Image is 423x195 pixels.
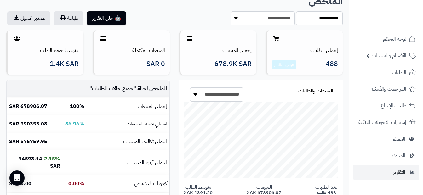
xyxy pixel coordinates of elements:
[9,103,47,110] b: 678906.07 SAR
[214,60,252,68] span: 678.9K SAR
[7,150,63,175] td: -
[393,168,405,177] span: التقارير
[19,155,60,170] b: 14593.14 SAR
[87,98,169,115] td: إجمالي المبيعات
[381,101,406,110] span: طلبات الإرجاع
[353,65,419,80] a: الطلبات
[9,138,47,145] b: 575759.95 SAR
[380,15,417,29] img: logo-2.png
[9,180,31,187] b: 0.00 SAR
[353,148,419,163] a: المدونة
[326,60,338,69] span: 488
[392,68,406,77] span: الطلبات
[353,115,419,130] a: إشعارات التحويلات البنكية
[7,11,50,25] a: تصدير اكسيل
[87,80,169,97] td: الملخص لحالة " "
[372,51,406,60] span: الأقسام والمنتجات
[87,133,169,150] td: اجمالي تكاليف المنتجات
[9,120,47,128] b: 590353.08 SAR
[65,120,84,128] b: 86.96%
[68,180,84,187] b: 0.00%
[274,61,294,68] a: عرض التقارير
[40,47,79,54] a: متوسط حجم الطلب
[392,151,405,160] span: المدونة
[184,185,213,195] span: متوسط الطلب 1391.20 SAR
[353,98,419,113] a: طلبات الإرجاع
[92,85,134,92] span: جميع حالات الطلبات
[315,185,338,195] span: عدد الطلبات 488 طلب
[298,88,333,94] h3: المبيعات والطلبات
[353,165,419,180] a: التقارير
[44,155,60,163] b: 2.15%
[353,31,419,47] a: لوحة التحكم
[358,118,406,127] span: إشعارات التحويلات البنكية
[146,60,165,68] span: 0 SAR
[222,47,252,54] a: إجمالي المبيعات
[87,150,169,175] td: اجمالي أرباح المنتجات
[132,47,165,54] a: المبيعات المكتملة
[247,185,281,195] span: المبيعات 678906.07 SAR
[87,115,169,133] td: اجمالي قيمة المنتجات
[70,103,84,110] b: 100%
[353,81,419,97] a: المراجعات والأسئلة
[9,170,25,186] div: Open Intercom Messenger
[383,35,406,43] span: لوحة التحكم
[87,11,126,25] button: 🤖 حلل التقارير
[393,135,405,143] span: العملاء
[371,85,406,93] span: المراجعات والأسئلة
[54,11,83,25] button: طباعة
[87,175,169,192] td: كوبونات التخفيض
[353,131,419,147] a: العملاء
[50,60,79,68] span: 1.4K SAR
[310,47,338,54] a: إجمالي الطلبات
